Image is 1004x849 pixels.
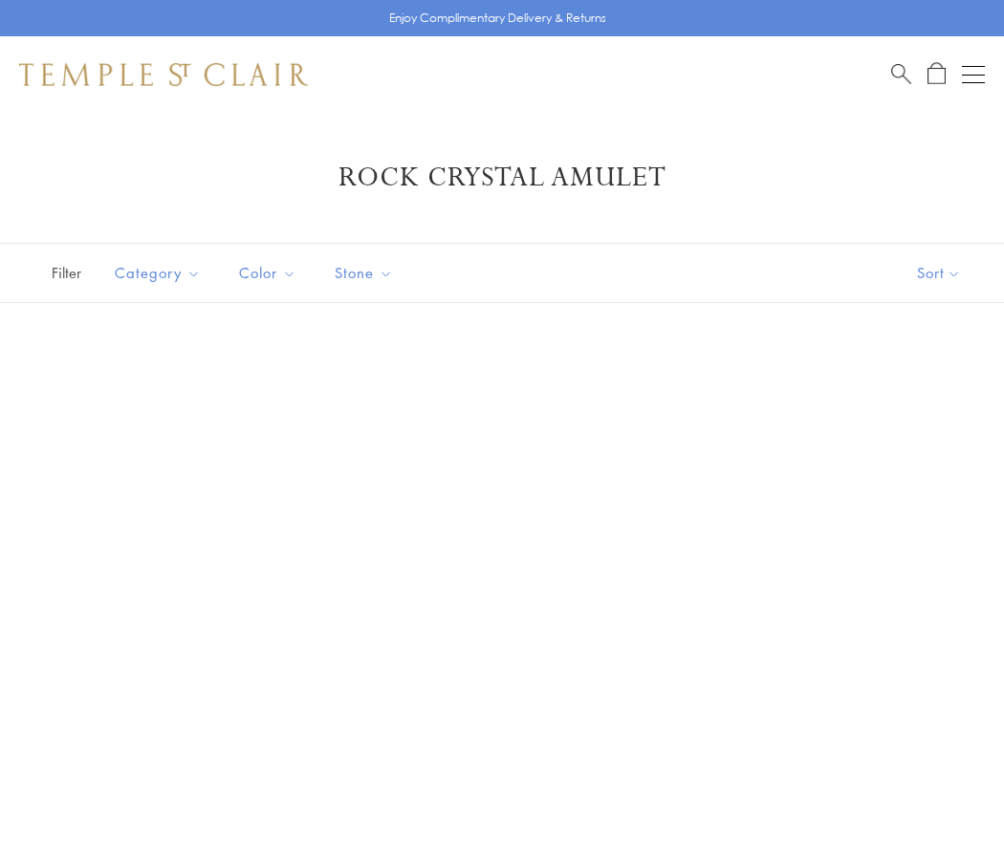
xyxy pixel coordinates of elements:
[389,9,606,28] p: Enjoy Complimentary Delivery & Returns
[19,63,308,86] img: Temple St. Clair
[229,261,311,285] span: Color
[962,63,985,86] button: Open navigation
[320,251,407,294] button: Stone
[891,62,911,86] a: Search
[874,244,1004,302] button: Show sort by
[225,251,311,294] button: Color
[928,62,946,86] a: Open Shopping Bag
[48,161,956,195] h1: Rock Crystal Amulet
[100,251,215,294] button: Category
[325,261,407,285] span: Stone
[105,261,215,285] span: Category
